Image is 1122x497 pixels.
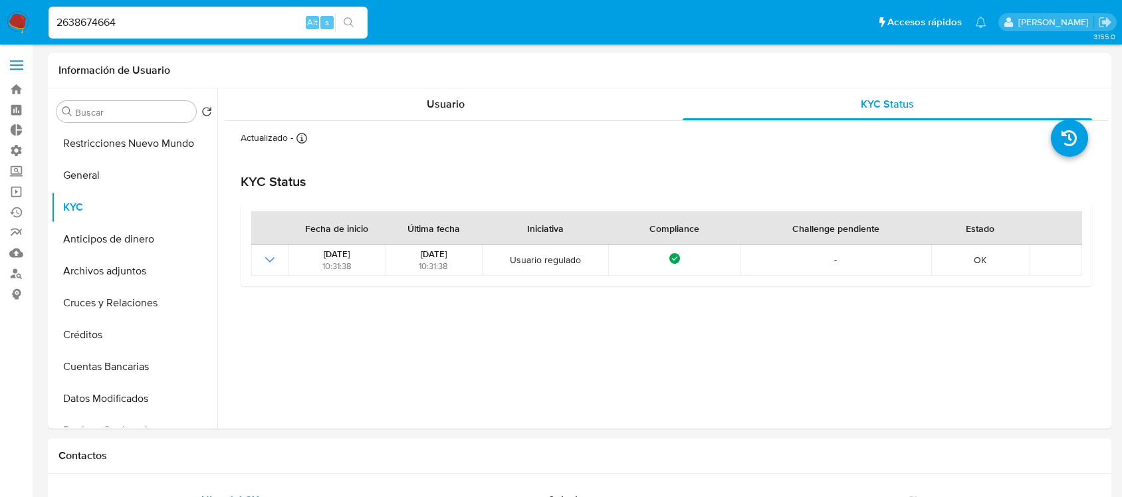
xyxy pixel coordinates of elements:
[861,96,914,112] span: KYC Status
[51,287,217,319] button: Cruces y Relaciones
[51,415,217,447] button: Devices Geolocation
[51,351,217,383] button: Cuentas Bancarias
[51,319,217,351] button: Créditos
[51,159,217,191] button: General
[975,17,986,28] a: Notificaciones
[51,191,217,223] button: KYC
[335,13,362,32] button: search-icon
[887,15,962,29] span: Accesos rápidos
[51,255,217,287] button: Archivos adjuntos
[49,14,368,31] input: Buscar usuario o caso...
[1018,16,1093,29] p: zoe.breuer@mercadolibre.com
[51,383,217,415] button: Datos Modificados
[58,449,1101,462] h1: Contactos
[51,128,217,159] button: Restricciones Nuevo Mundo
[307,16,318,29] span: Alt
[51,223,217,255] button: Anticipos de dinero
[325,16,329,29] span: s
[58,64,170,77] h1: Información de Usuario
[241,132,293,144] p: Actualizado -
[75,106,191,118] input: Buscar
[62,106,72,117] button: Buscar
[201,106,212,121] button: Volver al orden por defecto
[1098,15,1112,29] a: Salir
[427,96,465,112] span: Usuario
